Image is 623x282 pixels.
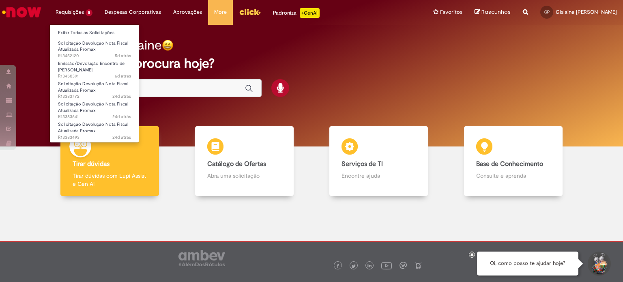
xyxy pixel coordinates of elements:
img: logo_footer_workplace.png [400,262,407,269]
p: Abra uma solicitação [207,172,281,180]
img: click_logo_yellow_360x200.png [239,6,261,18]
button: Iniciar Conversa de Suporte [586,252,611,276]
span: 5d atrás [115,53,131,59]
img: logo_footer_naosei.png [415,262,422,269]
time: 26/08/2025 22:04:10 [115,73,131,79]
span: Rascunhos [481,8,511,16]
span: R13450391 [58,73,131,80]
a: Aberto R13450391 : Emissão/Devolução Encontro de Contas Fornecedor [50,59,139,77]
a: Catálogo de Ofertas Abra uma solicitação [177,126,312,196]
b: Catálogo de Ofertas [207,160,266,168]
b: Tirar dúvidas [73,160,110,168]
img: happy-face.png [162,39,174,51]
b: Serviços de TI [342,160,383,168]
span: 24d atrás [112,93,131,99]
span: Requisições [56,8,84,16]
span: Solicitação Devolução Nota Fiscal Atualizada Promax [58,40,128,53]
span: Solicitação Devolução Nota Fiscal Atualizada Promax [58,101,128,114]
span: 5 [86,9,92,16]
time: 08/08/2025 15:34:34 [112,93,131,99]
p: Encontre ajuda [342,172,416,180]
span: 6d atrás [115,73,131,79]
span: Gislaine [PERSON_NAME] [556,9,617,15]
a: Base de Conhecimento Consulte e aprenda [446,126,581,196]
img: logo_footer_facebook.png [336,264,340,268]
span: R13383641 [58,114,131,120]
img: logo_footer_linkedin.png [367,264,372,269]
p: Consulte e aprenda [476,172,550,180]
img: logo_footer_ambev_rotulo_gray.png [178,250,225,266]
span: Aprovações [173,8,202,16]
img: logo_footer_youtube.png [381,260,392,271]
time: 08/08/2025 15:18:44 [112,134,131,140]
span: Emissão/Devolução Encontro de [PERSON_NAME] [58,60,125,73]
a: Aberto R13383641 : Solicitação Devolução Nota Fiscal Atualizada Promax [50,100,139,117]
div: Padroniza [273,8,320,18]
h2: O que você procura hoje? [62,56,562,71]
span: Solicitação Devolução Nota Fiscal Atualizada Promax [58,121,128,134]
a: Exibir Todas as Solicitações [50,28,139,37]
a: Aberto R13383493 : Solicitação Devolução Nota Fiscal Atualizada Promax [50,120,139,138]
time: 27/08/2025 12:03:47 [115,53,131,59]
span: Favoritos [440,8,462,16]
span: 24d atrás [112,134,131,140]
img: logo_footer_twitter.png [352,264,356,268]
div: Oi, como posso te ajudar hoje? [477,252,578,276]
span: More [214,8,227,16]
ul: Requisições [49,24,139,143]
span: 24d atrás [112,114,131,120]
span: GP [544,9,550,15]
b: Base de Conhecimento [476,160,543,168]
span: R13383772 [58,93,131,100]
a: Rascunhos [475,9,511,16]
img: ServiceNow [1,4,43,20]
p: +GenAi [300,8,320,18]
a: Tirar dúvidas Tirar dúvidas com Lupi Assist e Gen Ai [43,126,177,196]
time: 08/08/2025 15:26:44 [112,114,131,120]
span: Solicitação Devolução Nota Fiscal Atualizada Promax [58,81,128,93]
a: Aberto R13452120 : Solicitação Devolução Nota Fiscal Atualizada Promax [50,39,139,56]
a: Aberto R13383772 : Solicitação Devolução Nota Fiscal Atualizada Promax [50,80,139,97]
p: Tirar dúvidas com Lupi Assist e Gen Ai [73,172,147,188]
span: R13383493 [58,134,131,141]
a: Serviços de TI Encontre ajuda [311,126,446,196]
span: Despesas Corporativas [105,8,161,16]
span: R13452120 [58,53,131,59]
